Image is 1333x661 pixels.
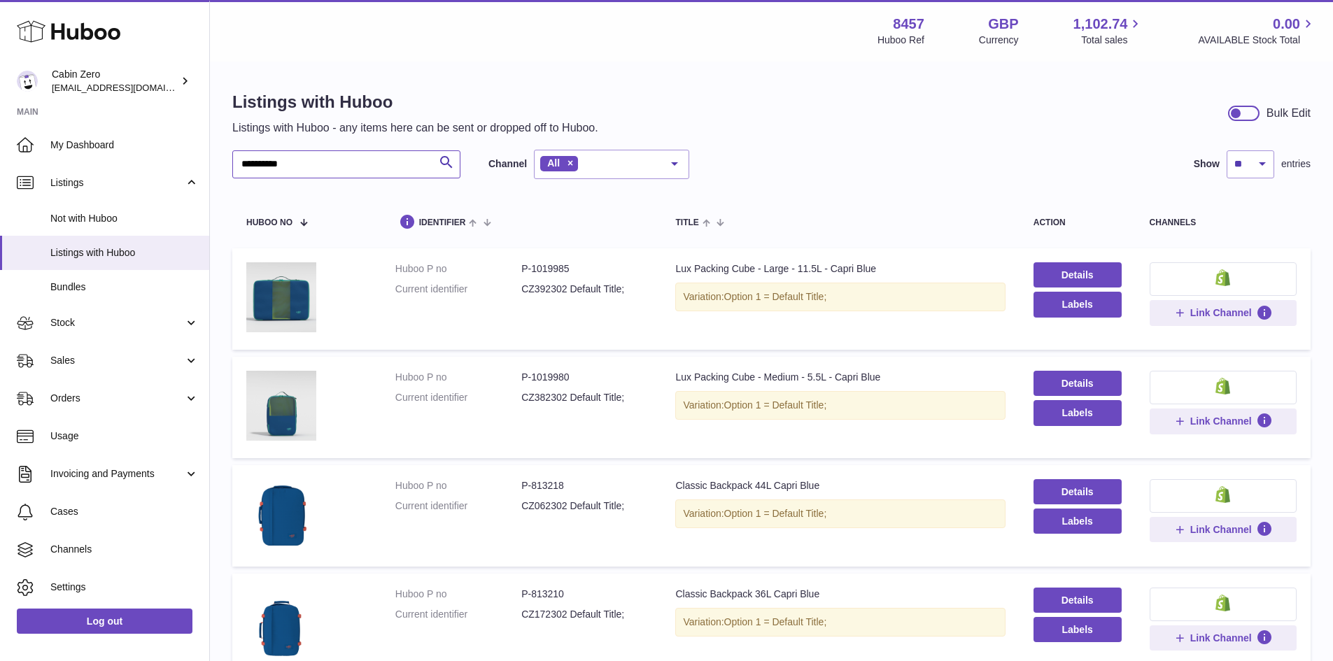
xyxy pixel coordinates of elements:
[1190,523,1252,536] span: Link Channel
[50,354,184,367] span: Sales
[395,608,521,621] dt: Current identifier
[675,588,1005,601] div: Classic Backpack 36L Capri Blue
[232,120,598,136] p: Listings with Huboo - any items here can be sent or dropped off to Huboo.
[246,588,316,658] img: Classic Backpack 36L Capri Blue
[1215,378,1230,395] img: shopify-small.png
[1150,218,1297,227] div: channels
[50,392,184,405] span: Orders
[675,218,698,227] span: title
[1190,632,1252,644] span: Link Channel
[1034,617,1122,642] button: Labels
[1150,408,1297,434] button: Link Channel
[675,371,1005,384] div: Lux Packing Cube - Medium - 5.5L - Capri Blue
[246,371,316,441] img: Lux Packing Cube - Medium - 5.5L - Capri Blue
[1034,588,1122,613] a: Details
[1073,15,1144,47] a: 1,102.74 Total sales
[246,218,292,227] span: Huboo no
[521,371,647,384] dd: P-1019980
[1081,34,1143,47] span: Total sales
[724,399,827,411] span: Option 1 = Default Title;
[395,371,521,384] dt: Huboo P no
[1198,15,1316,47] a: 0.00 AVAILABLE Stock Total
[877,34,924,47] div: Huboo Ref
[395,499,521,513] dt: Current identifier
[395,588,521,601] dt: Huboo P no
[724,616,827,627] span: Option 1 = Default Title;
[1034,371,1122,396] a: Details
[395,262,521,276] dt: Huboo P no
[1190,306,1252,319] span: Link Channel
[1215,486,1230,503] img: shopify-small.png
[675,391,1005,420] div: Variation:
[724,508,827,519] span: Option 1 = Default Title;
[724,291,827,302] span: Option 1 = Default Title;
[1215,269,1230,286] img: shopify-small.png
[50,212,199,225] span: Not with Huboo
[988,15,1018,34] strong: GBP
[893,15,924,34] strong: 8457
[1267,106,1311,121] div: Bulk Edit
[17,609,192,634] a: Log out
[1034,479,1122,504] a: Details
[17,71,38,92] img: internalAdmin-8457@internal.huboo.com
[1034,218,1122,227] div: action
[521,608,647,621] dd: CZ172302 Default Title;
[50,316,184,329] span: Stock
[50,467,184,481] span: Invoicing and Payments
[1150,625,1297,651] button: Link Channel
[395,283,521,296] dt: Current identifier
[1073,15,1128,34] span: 1,102.74
[675,479,1005,492] div: Classic Backpack 44L Capri Blue
[246,262,316,332] img: Lux Packing Cube - Large - 11.5L - Capri Blue
[521,479,647,492] dd: P-813218
[675,499,1005,528] div: Variation:
[521,499,647,513] dd: CZ062302 Default Title;
[50,246,199,260] span: Listings with Huboo
[521,588,647,601] dd: P-813210
[1034,400,1122,425] button: Labels
[52,68,178,94] div: Cabin Zero
[1150,517,1297,542] button: Link Channel
[675,262,1005,276] div: Lux Packing Cube - Large - 11.5L - Capri Blue
[1273,15,1300,34] span: 0.00
[50,280,199,294] span: Bundles
[50,505,199,518] span: Cases
[1150,300,1297,325] button: Link Channel
[521,262,647,276] dd: P-1019985
[246,479,316,549] img: Classic Backpack 44L Capri Blue
[521,283,647,296] dd: CZ392302 Default Title;
[1034,262,1122,287] a: Details
[1198,34,1316,47] span: AVAILABLE Stock Total
[50,429,199,443] span: Usage
[419,218,466,227] span: identifier
[1194,157,1220,171] label: Show
[675,608,1005,637] div: Variation:
[547,157,560,169] span: All
[488,157,527,171] label: Channel
[1034,509,1122,534] button: Labels
[1215,595,1230,611] img: shopify-small.png
[50,176,184,190] span: Listings
[50,543,199,556] span: Channels
[521,391,647,404] dd: CZ382302 Default Title;
[1190,415,1252,427] span: Link Channel
[50,138,199,152] span: My Dashboard
[50,581,199,594] span: Settings
[52,82,206,93] span: [EMAIL_ADDRESS][DOMAIN_NAME]
[395,479,521,492] dt: Huboo P no
[675,283,1005,311] div: Variation:
[395,391,521,404] dt: Current identifier
[232,91,598,113] h1: Listings with Huboo
[1034,292,1122,317] button: Labels
[1281,157,1311,171] span: entries
[979,34,1019,47] div: Currency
